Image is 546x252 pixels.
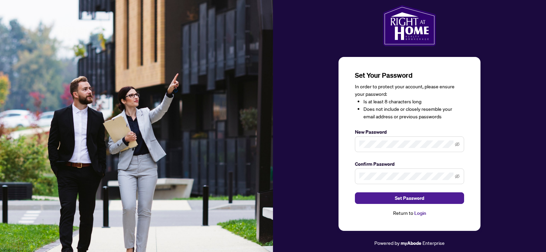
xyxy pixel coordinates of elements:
[355,209,464,217] div: Return to
[374,240,400,246] span: Powered by
[455,142,460,147] span: eye-invisible
[355,71,464,80] h3: Set Your Password
[395,193,424,204] span: Set Password
[363,105,464,120] li: Does not include or closely resemble your email address or previous passwords
[383,5,436,46] img: ma-logo
[455,174,460,179] span: eye-invisible
[363,98,464,105] li: Is at least 8 characters long
[401,239,421,247] a: myAbode
[414,210,426,216] a: Login
[355,160,464,168] label: Confirm Password
[355,83,464,120] div: In order to protect your account, please ensure your password:
[422,240,445,246] span: Enterprise
[355,192,464,204] button: Set Password
[355,128,464,136] label: New Password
